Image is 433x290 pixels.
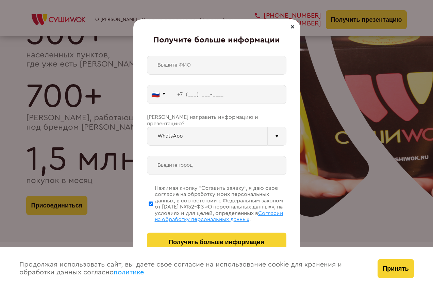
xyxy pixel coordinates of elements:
[169,239,264,246] span: Получить больше информации
[147,85,167,104] button: 🇷🇺
[167,85,286,104] input: +7 (___) ___-____
[147,36,286,45] div: Получите больше информации
[147,56,286,75] input: Введите ФИО
[155,211,283,222] span: Согласии на обработку персональных данных
[114,269,144,276] a: политике
[13,247,371,290] div: Продолжая использовать сайт, вы даете свое согласие на использование cookie для хранения и обрабо...
[378,259,414,278] button: Принять
[147,114,286,127] div: [PERSON_NAME] направить информацию и презентацию?
[147,156,286,175] input: Введите город
[147,233,286,252] button: Получить больше информации
[155,185,286,222] div: Нажимая кнопку “Оставить заявку”, я даю свое согласие на обработку моих персональных данных, в со...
